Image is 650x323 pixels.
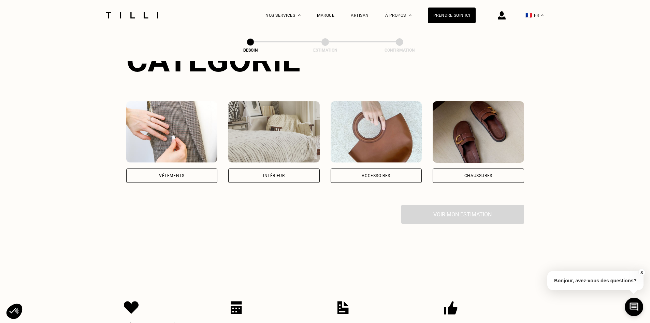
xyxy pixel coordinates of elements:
img: menu déroulant [541,14,544,16]
div: Confirmation [365,48,434,53]
div: Estimation [291,48,359,53]
div: Vêtements [159,174,184,178]
div: Intérieur [263,174,285,178]
img: Menu déroulant à propos [409,14,411,16]
div: Accessoires [362,174,390,178]
img: Logo du service de couturière Tilli [103,12,161,18]
a: Marque [317,13,334,18]
img: Icon [124,301,139,314]
img: Chaussures [433,101,524,163]
div: Chaussures [464,174,492,178]
span: 🇫🇷 [525,12,532,18]
img: Accessoires [331,101,422,163]
img: Vêtements [126,101,218,163]
p: Bonjour, avez-vous des questions? [547,271,644,290]
div: Besoin [216,48,285,53]
img: Intérieur [228,101,320,163]
img: Icon [444,301,458,315]
a: Artisan [351,13,369,18]
button: X [638,269,645,276]
img: icône connexion [498,11,506,19]
img: Icon [337,301,349,314]
img: Menu déroulant [298,14,301,16]
img: Icon [231,301,242,314]
a: Prendre soin ici [428,8,476,23]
